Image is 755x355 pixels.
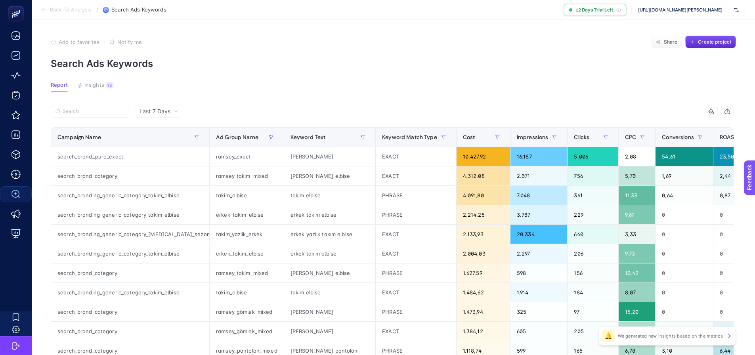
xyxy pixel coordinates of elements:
[51,186,209,205] div: search_branding_generic_category_takim_elbise
[638,7,731,13] span: [URL][DOMAIN_NAME][PERSON_NAME]
[51,58,736,69] p: Search Ads Keywords
[51,263,209,282] div: search_brand_category
[575,7,613,13] span: 12 Days Trial Left
[720,134,734,140] span: ROAS
[619,205,655,224] div: 9,67
[619,166,655,185] div: 5,70
[210,263,284,282] div: ramsey_takim_mixed
[111,7,166,13] span: Search Ads Keywords
[210,283,284,302] div: takim_elbise
[210,186,284,205] div: takim_elbise
[656,205,713,224] div: 0
[210,322,284,341] div: ramsey_gömlek_mixed
[284,186,375,205] div: takım elbise
[457,263,510,282] div: 1.627,59
[457,322,510,341] div: 1.384,12
[568,244,618,263] div: 206
[664,39,678,45] span: Share
[457,186,510,205] div: 4.091,80
[210,147,284,166] div: ramsey_exact
[568,147,618,166] div: 5.006
[713,322,753,341] div: 2,55
[568,186,618,205] div: 361
[284,302,375,321] div: [PERSON_NAME]
[59,39,99,45] span: Add to favorites
[210,166,284,185] div: ramsey_takim_mixed
[510,147,568,166] div: 16.187
[216,134,258,140] span: Ad Group Name
[713,186,753,205] div: 0,87
[713,263,753,282] div: 0
[619,263,655,282] div: 10,43
[510,263,568,282] div: 598
[457,205,510,224] div: 2.214,25
[510,166,568,185] div: 2.071
[140,107,170,115] span: Last 7 Days
[656,244,713,263] div: 0
[284,283,375,302] div: takım elbise
[51,39,99,45] button: Add to favorites
[568,302,618,321] div: 97
[656,147,713,166] div: 54,61
[510,225,568,244] div: 20.334
[656,302,713,321] div: 0
[568,322,618,341] div: 205
[284,225,375,244] div: erkek yazlık takım elbise
[651,36,682,48] button: Share
[619,283,655,302] div: 8,07
[656,322,713,341] div: 1,83
[713,147,753,166] div: 23,50
[376,244,456,263] div: EXACT
[63,109,125,115] input: Search
[376,302,456,321] div: PHRASE
[713,225,753,244] div: 0
[457,225,510,244] div: 2.133,93
[106,82,114,88] div: 13
[619,244,655,263] div: 9,73
[51,225,209,244] div: search_branding_generic_category_[MEDICAL_DATA]_sezonu_ai_max
[210,225,284,244] div: takim_yazlik_erkek
[713,166,753,185] div: 2,44
[510,244,568,263] div: 2.297
[713,244,753,263] div: 0
[619,322,655,341] div: 6,75
[510,283,568,302] div: 1.914
[284,147,375,166] div: [PERSON_NAME]
[84,82,104,88] span: Insights
[284,166,375,185] div: [PERSON_NAME] elbise
[625,134,636,140] span: CPC
[284,263,375,282] div: [PERSON_NAME] elbise
[618,333,723,339] p: We generated new insights based on the metrics
[376,205,456,224] div: PHRASE
[656,186,713,205] div: 0,64
[457,283,510,302] div: 1.484,62
[210,302,284,321] div: ramsey_gömlek_mixed
[619,302,655,321] div: 15,20
[376,166,456,185] div: EXACT
[656,225,713,244] div: 0
[51,166,209,185] div: search_brand_category
[376,186,456,205] div: PHRASE
[568,263,618,282] div: 156
[51,283,209,302] div: search_branding_generic_category_takim_elbise
[713,283,753,302] div: 0
[568,283,618,302] div: 184
[568,225,618,244] div: 640
[662,134,694,140] span: Conversions
[51,244,209,263] div: search_branding_generic_category_takim_elbise
[284,322,375,341] div: [PERSON_NAME]
[457,302,510,321] div: 1.473,94
[291,134,326,140] span: Keyword Text
[457,244,510,263] div: 2.004,03
[382,134,437,140] span: Keyword Match Type
[713,302,753,321] div: 0
[117,39,142,45] span: Notify me
[376,283,456,302] div: EXACT
[284,205,375,224] div: erkek takım elbise
[5,2,30,9] span: Feedback
[734,6,739,14] img: svg%3e
[51,205,209,224] div: search_branding_generic_category_takim_elbise
[568,205,618,224] div: 229
[376,263,456,282] div: PHRASE
[51,82,68,88] span: Report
